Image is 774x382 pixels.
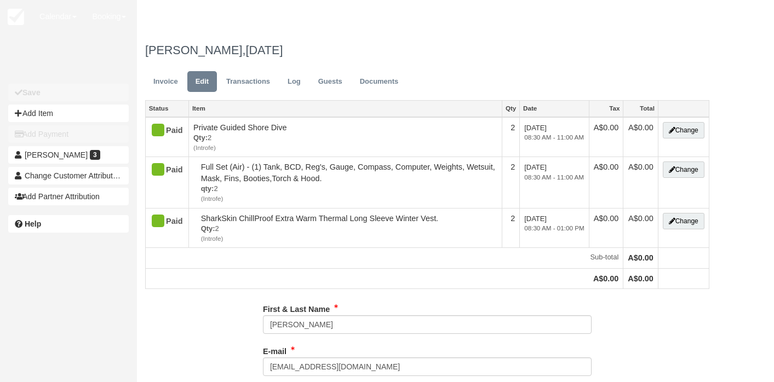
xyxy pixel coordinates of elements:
[663,161,704,178] button: Change
[187,71,217,92] a: Edit
[25,151,88,159] span: [PERSON_NAME]
[593,274,618,283] strong: A$0.00
[145,44,709,57] h1: [PERSON_NAME],
[502,101,519,116] a: Qty
[25,219,41,228] b: Help
[8,125,129,143] button: Add Payment
[628,253,653,262] strong: A$0.00
[150,252,618,263] em: Sub-total
[524,163,584,182] span: [DATE]
[655,8,672,26] div: J
[589,157,623,208] td: A$0.00
[613,13,621,20] i: Help
[520,101,589,116] a: Date
[146,101,188,116] a: Status
[623,117,658,157] td: A$0.00
[8,146,129,164] a: [PERSON_NAME] 3
[189,101,502,116] a: Item
[524,173,584,182] em: 08:30 AM - 11:00 AM
[189,117,502,157] td: Private Guided Shore Dive
[201,224,215,233] strong: Qty
[90,150,100,160] span: 3
[263,300,330,315] label: First & Last Name
[623,12,639,21] span: Help
[22,88,41,97] b: Save
[201,234,497,244] em: (Introfe)
[8,167,129,184] button: Change Customer Attribution
[193,143,497,153] em: (Introfe)
[245,43,283,57] span: [DATE]
[193,134,208,142] strong: Qty
[8,188,129,205] button: Add Partner Attribution
[201,224,497,243] em: 2
[623,157,658,208] td: A$0.00
[189,208,502,248] td: SharkSkin ChillProof Extra Warm Thermal Long Sleeve Winter Vest.
[524,133,584,142] em: 08:30 AM - 11:00 AM
[352,71,407,92] a: Documents
[679,5,755,16] p: [PERSON_NAME]
[524,124,584,142] span: [DATE]
[8,105,129,122] button: Add Item
[201,184,214,193] strong: qty
[201,184,497,203] em: 2
[679,16,755,27] p: Sydney Dive Charters
[263,342,286,357] label: E-mail
[524,224,584,233] em: 08:30 AM - 01:00 PM
[628,274,653,283] strong: A$0.00
[623,208,658,248] td: A$0.00
[310,71,351,92] a: Guests
[502,157,520,208] td: 2
[150,213,175,230] div: Paid
[589,208,623,248] td: A$0.00
[589,101,623,116] a: Tax
[150,161,175,179] div: Paid
[502,208,520,248] td: 2
[150,122,175,140] div: Paid
[201,194,497,204] em: (Introfe)
[663,213,704,229] button: Change
[663,122,704,138] button: Change
[8,84,129,101] button: Save
[623,101,657,116] a: Total
[8,9,24,25] img: checkfront-main-nav-mini-logo.png
[279,71,309,92] a: Log
[145,71,186,92] a: Invoice
[589,117,623,157] td: A$0.00
[189,157,502,208] td: Full Set (Air) - (1) Tank, BCD, Reg's, Gauge, Compass, Computer, Weights, Wetsuit, Mask, Fins, Bo...
[524,215,584,233] span: [DATE]
[25,171,123,180] span: Change Customer Attribution
[502,117,520,157] td: 2
[218,71,278,92] a: Transactions
[8,215,129,233] a: Help
[193,133,497,152] em: 2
